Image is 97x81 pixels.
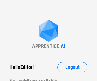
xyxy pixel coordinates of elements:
div: APPRENTICE [32,43,59,49]
button: Logout [57,62,87,72]
div: Hello Editor ! [10,62,34,72]
div: AI [61,43,65,49]
img: Apprentice AI [36,20,61,43]
span: Logout [65,65,80,70]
